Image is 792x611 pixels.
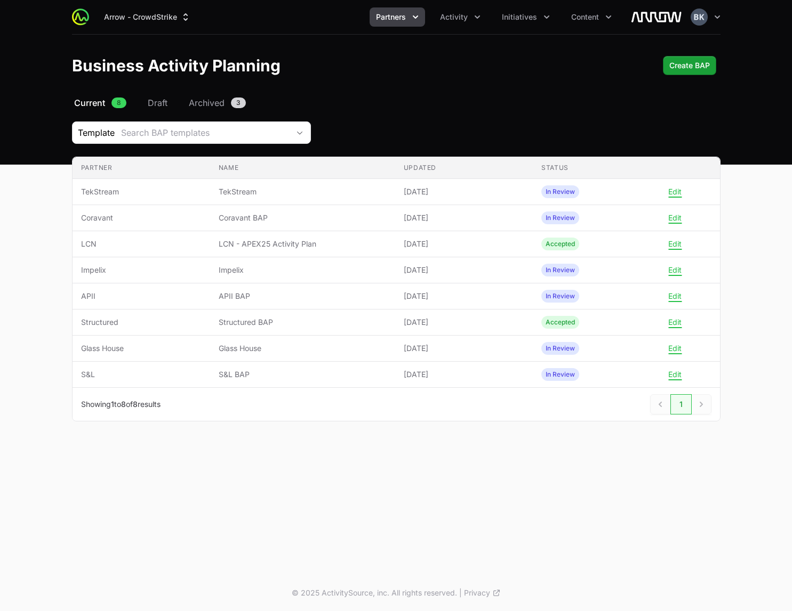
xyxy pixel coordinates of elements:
span: APII BAP [219,291,387,302]
span: [DATE] [404,186,524,197]
span: | [459,588,462,598]
p: Showing to of results [81,399,161,410]
img: Brittany Karno [691,9,708,26]
button: Edit [668,370,682,379]
span: S&L BAP [219,369,387,380]
span: [DATE] [404,291,524,302]
img: ActivitySource [72,9,89,26]
span: LCN [81,239,202,249]
a: Privacy [464,588,501,598]
img: Arrow [631,6,682,28]
span: [DATE] [404,239,524,249]
button: Edit [668,344,682,353]
span: Partners [376,12,406,22]
h1: Business Activity Planning [72,56,281,75]
div: Partners menu [370,7,425,27]
span: 8 [133,400,138,409]
th: Status [533,157,670,179]
div: Supplier switch menu [98,7,197,27]
span: 1 [111,400,114,409]
button: Edit [668,317,682,327]
span: Impelix [219,265,387,275]
button: Activity [434,7,487,27]
span: Initiatives [502,12,537,22]
section: Business Activity Plan Filters [72,121,721,144]
button: Edit [668,265,682,275]
button: Edit [668,213,682,223]
span: [DATE] [404,213,524,223]
span: Content [571,12,599,22]
button: Create BAP [663,56,716,75]
div: Search BAP templates [121,126,289,139]
span: Impelix [81,265,202,275]
button: Edit [668,239,682,249]
span: Activity [440,12,468,22]
span: Coravant [81,213,202,223]
span: Glass House [219,343,387,354]
span: Structured BAP [219,317,387,328]
span: [DATE] [404,265,524,275]
div: Content menu [565,7,618,27]
a: Current8 [72,96,129,109]
span: 8 [121,400,126,409]
span: TekStream [81,186,202,197]
span: S&L [81,369,202,380]
th: Name [210,157,395,179]
div: Primary actions [663,56,716,75]
span: [DATE] [404,343,524,354]
span: [DATE] [404,317,524,328]
button: Edit [668,187,682,197]
div: Activity menu [434,7,487,27]
span: Current [74,96,105,109]
span: [DATE] [404,369,524,380]
a: Archived3 [187,96,248,109]
a: Draft [146,96,170,109]
th: Partner [73,157,210,179]
nav: Business Activity Plan Navigation navigation [72,96,721,109]
span: APII [81,291,202,302]
span: Structured [81,317,202,328]
span: Archived [189,96,225,109]
button: Partners [370,7,425,27]
span: Draft [148,96,167,109]
button: Edit [668,291,682,301]
button: Content [565,7,618,27]
button: Search BAP templates [115,122,310,143]
span: Coravant BAP [219,213,387,223]
span: 3 [231,97,246,108]
div: Initiatives menu [495,7,556,27]
button: Arrow - CrowdStrike [98,7,197,27]
section: Business Activity Plan Submissions [72,157,721,421]
span: Glass House [81,343,202,354]
th: Updated [395,157,533,179]
span: Create BAP [669,59,710,72]
p: © 2025 ActivitySource, inc. All rights reserved. [292,588,457,598]
span: 8 [111,97,126,108]
span: TekStream [219,186,387,197]
button: Initiatives [495,7,556,27]
div: Main navigation [89,7,618,27]
a: 1 [670,394,692,414]
span: Template [73,126,115,139]
span: LCN - APEX25 Activity Plan [219,239,387,249]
